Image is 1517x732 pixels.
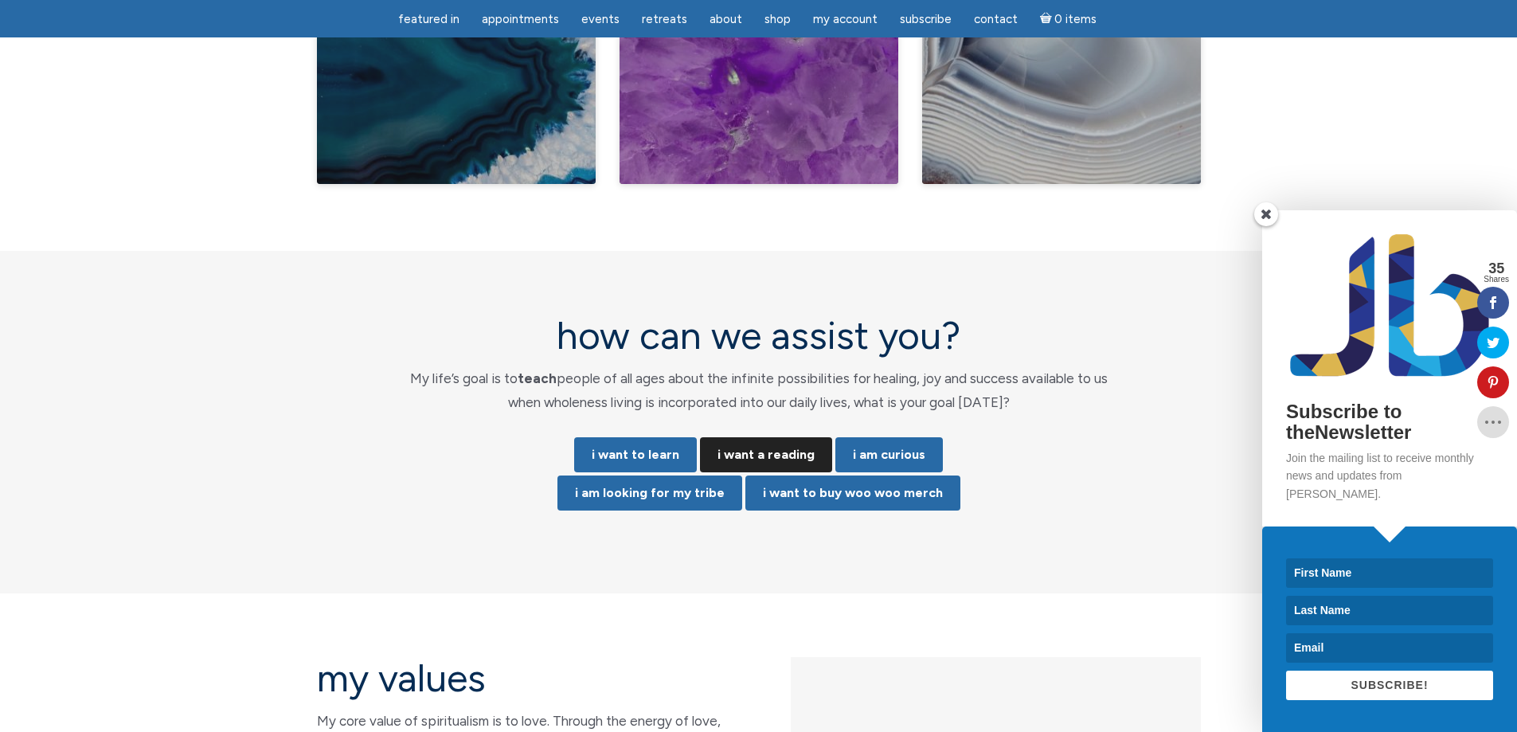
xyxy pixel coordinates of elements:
[642,12,687,26] span: Retreats
[1286,633,1493,663] input: Email
[764,12,791,26] span: Shop
[518,370,557,386] strong: teach
[632,4,697,35] a: Retreats
[557,476,742,511] a: i am looking for my tribe
[393,315,1125,357] h2: how can we assist you?
[755,4,800,35] a: Shop
[1286,671,1493,700] button: SUBSCRIBE!
[1484,261,1509,276] span: 35
[710,12,742,26] span: About
[1286,449,1493,503] p: Join the mailing list to receive monthly news and updates from [PERSON_NAME].
[700,437,832,472] a: i want a reading
[482,12,559,26] span: Appointments
[1484,276,1509,284] span: Shares
[574,437,697,472] a: i want to learn
[581,12,620,26] span: Events
[900,12,952,26] span: Subscribe
[1054,14,1097,25] span: 0 items
[317,657,727,699] h2: my values
[803,4,887,35] a: My Account
[700,4,752,35] a: About
[572,4,629,35] a: Events
[1040,12,1055,26] i: Cart
[964,4,1027,35] a: Contact
[1351,679,1428,691] span: SUBSCRIBE!
[389,4,469,35] a: featured in
[835,437,943,472] a: i am curious
[890,4,961,35] a: Subscribe
[398,12,459,26] span: featured in
[393,366,1125,415] p: My life’s goal is to people of all ages about the infinite possibilities for healing, joy and suc...
[813,12,878,26] span: My Account
[1286,558,1493,588] input: First Name
[1030,2,1107,35] a: Cart0 items
[974,12,1018,26] span: Contact
[745,476,960,511] a: i want to buy woo woo merch
[1286,401,1493,444] h2: Subscribe to theNewsletter
[1286,596,1493,625] input: Last Name
[472,4,569,35] a: Appointments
